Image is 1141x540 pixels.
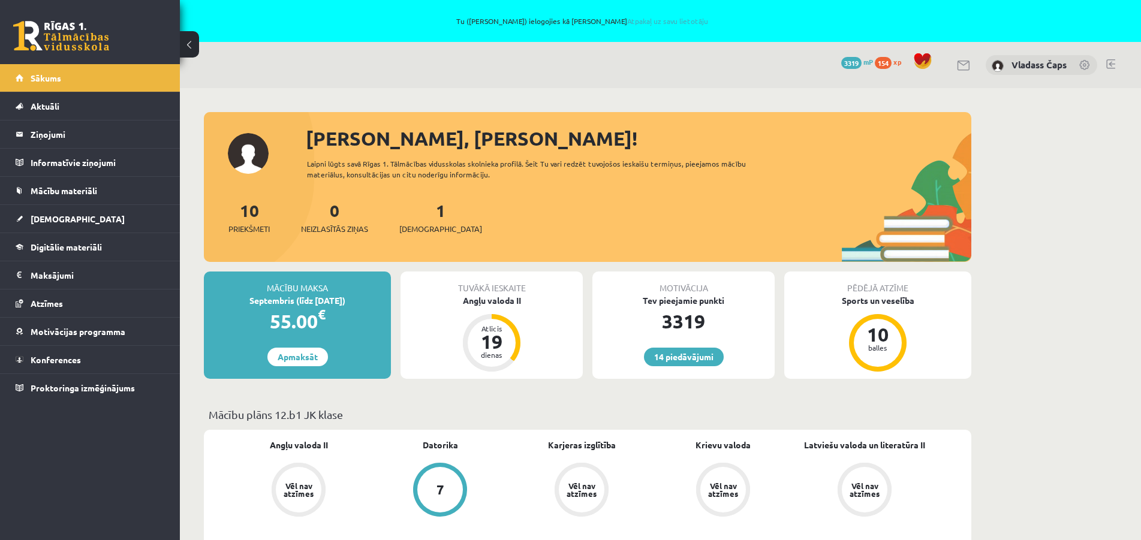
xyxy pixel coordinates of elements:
a: Latviešu valoda un literatūra II [804,439,925,451]
div: Angļu valoda II [401,294,583,307]
span: mP [863,57,873,67]
legend: Maksājumi [31,261,165,289]
a: Rīgas 1. Tālmācības vidusskola [13,21,109,51]
span: Sākums [31,73,61,83]
a: Digitālie materiāli [16,233,165,261]
div: Vēl nav atzīmes [706,482,740,497]
a: Informatīvie ziņojumi [16,149,165,176]
a: Maksājumi [16,261,165,289]
a: 7 [369,463,511,519]
legend: Ziņojumi [31,120,165,148]
div: Tuvākā ieskaite [401,271,583,294]
div: Motivācija [592,271,775,294]
span: Priekšmeti [228,223,270,235]
a: Angļu valoda II Atlicis 19 dienas [401,294,583,373]
span: 154 [875,57,892,69]
div: Atlicis [474,325,510,332]
span: Konferences [31,354,81,365]
p: Mācību plāns 12.b1 JK klase [209,406,967,423]
a: Krievu valoda [696,439,751,451]
a: Vēl nav atzīmes [228,463,369,519]
legend: Informatīvie ziņojumi [31,149,165,176]
span: Aktuāli [31,101,59,111]
a: Sports un veselība 10 balles [784,294,971,373]
div: 7 [436,483,444,496]
div: balles [860,344,896,351]
a: 154 xp [875,57,907,67]
div: Tev pieejamie punkti [592,294,775,307]
span: xp [893,57,901,67]
a: Vladass Čaps [1011,59,1067,71]
a: 14 piedāvājumi [644,348,724,366]
div: Laipni lūgts savā Rīgas 1. Tālmācības vidusskolas skolnieka profilā. Šeit Tu vari redzēt tuvojošo... [307,158,767,180]
div: [PERSON_NAME], [PERSON_NAME]! [306,124,971,153]
span: [DEMOGRAPHIC_DATA] [399,223,482,235]
a: Datorika [423,439,458,451]
div: dienas [474,351,510,358]
span: Neizlasītās ziņas [301,223,368,235]
a: Vēl nav atzīmes [511,463,652,519]
span: [DEMOGRAPHIC_DATA] [31,213,125,224]
div: Vēl nav atzīmes [565,482,598,497]
a: [DEMOGRAPHIC_DATA] [16,205,165,233]
span: Motivācijas programma [31,326,125,337]
a: Atzīmes [16,289,165,317]
a: Konferences [16,346,165,373]
a: Proktoringa izmēģinājums [16,374,165,402]
a: Angļu valoda II [270,439,328,451]
a: Vēl nav atzīmes [652,463,794,519]
a: 0Neizlasītās ziņas [301,200,368,235]
a: Vēl nav atzīmes [794,463,935,519]
div: 3319 [592,307,775,336]
div: 19 [474,332,510,351]
span: Digitālie materiāli [31,242,102,252]
span: 3319 [841,57,862,69]
div: Mācību maksa [204,271,391,294]
span: Proktoringa izmēģinājums [31,382,135,393]
a: Atpakaļ uz savu lietotāju [627,16,708,26]
a: Sākums [16,64,165,92]
a: Karjeras izglītība [548,439,616,451]
a: 3319 mP [841,57,873,67]
span: Mācību materiāli [31,185,97,196]
a: Mācību materiāli [16,177,165,204]
a: Ziņojumi [16,120,165,148]
a: Aktuāli [16,92,165,120]
div: Septembris (līdz [DATE]) [204,294,391,307]
div: Vēl nav atzīmes [848,482,881,497]
a: 1[DEMOGRAPHIC_DATA] [399,200,482,235]
a: 10Priekšmeti [228,200,270,235]
div: Pēdējā atzīme [784,271,971,294]
div: Sports un veselība [784,294,971,307]
span: Atzīmes [31,298,63,309]
div: 55.00 [204,307,391,336]
span: Tu ([PERSON_NAME]) ielogojies kā [PERSON_NAME] [138,17,1027,25]
img: Vladass Čaps [992,60,1004,72]
span: € [318,306,326,323]
div: 10 [860,325,896,344]
div: Vēl nav atzīmes [282,482,315,497]
a: Apmaksāt [267,348,328,366]
a: Motivācijas programma [16,318,165,345]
